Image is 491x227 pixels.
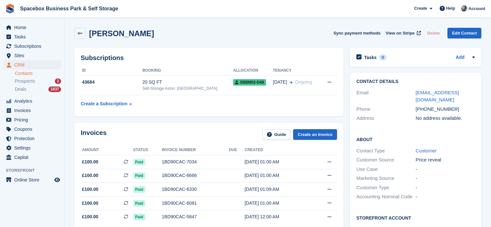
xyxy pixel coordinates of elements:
[356,166,416,173] div: Use Case
[133,214,145,220] span: Paid
[416,115,475,122] div: No address available.
[356,156,416,164] div: Customer Source
[356,106,416,113] div: Phone
[356,193,416,201] div: Accounting Nominal Code
[3,60,61,69] a: menu
[273,66,321,76] th: Tenancy
[15,86,61,93] a: Deals 1837
[14,143,53,152] span: Settings
[14,125,53,134] span: Coupons
[15,78,35,84] span: Prospects
[14,134,53,143] span: Protection
[245,145,311,155] th: Created
[162,159,229,165] div: 1BD90CAC-7034
[293,129,337,140] a: Create an Invoice
[81,79,142,86] div: 43684
[356,214,475,221] h2: Storefront Account
[14,153,53,162] span: Capital
[386,30,414,36] span: View on Stripe
[245,159,311,165] div: [DATE] 01:00 AM
[53,176,61,184] a: Preview store
[3,134,61,143] a: menu
[3,106,61,115] a: menu
[456,54,465,61] a: Add
[356,89,416,104] div: Email
[245,213,311,220] div: [DATE] 12:00 AM
[14,97,53,106] span: Analytics
[3,153,61,162] a: menu
[133,172,145,179] span: Paid
[447,28,481,38] a: Edit Contact
[416,156,475,164] div: Price reveal
[425,28,442,38] button: Delete
[446,5,455,12] span: Help
[416,90,459,103] a: [EMAIL_ADDRESS][DOMAIN_NAME]
[295,79,312,85] span: Ongoing
[3,143,61,152] a: menu
[81,129,107,140] h2: Invoices
[414,5,427,12] span: Create
[14,51,53,60] span: Sites
[379,55,387,60] div: 0
[162,213,229,220] div: 1BD90CAC-5847
[55,78,61,84] div: 2
[14,42,53,51] span: Subscriptions
[82,159,98,165] span: £100.00
[5,4,15,14] img: stora-icon-8386f47178a22dfd0bd8f6a31ec36ba5ce8667c1dd55bd0f319d3a0aa187defe.svg
[356,79,475,84] h2: Contact Details
[133,200,145,207] span: Paid
[81,100,128,107] div: Create a Subscription
[14,115,53,124] span: Pricing
[333,28,381,38] button: Sync payment methods
[356,136,475,142] h2: About
[3,115,61,124] a: menu
[133,186,145,193] span: Paid
[383,28,422,38] a: View on Stripe
[133,159,145,165] span: Paid
[81,66,142,76] th: ID
[81,98,132,110] a: Create a Subscription
[82,200,98,207] span: £100.00
[364,55,377,60] h2: Tasks
[14,106,53,115] span: Invoices
[133,145,162,155] th: Status
[89,29,154,38] h2: [PERSON_NAME]
[82,172,98,179] span: £100.00
[356,184,416,191] div: Customer Type
[81,145,133,155] th: Amount
[142,86,233,91] div: Self-Storage Aston, [GEOGRAPHIC_DATA]
[356,115,416,122] div: Address
[82,186,98,193] span: £100.00
[461,5,467,12] img: SUDIPTA VIRMANI
[245,172,311,179] div: [DATE] 01:00 AM
[416,166,475,173] div: -
[6,167,64,174] span: Storefront
[3,51,61,60] a: menu
[15,78,61,85] a: Prospects 2
[3,42,61,51] a: menu
[15,86,26,92] span: Deals
[14,60,53,69] span: CRM
[14,32,53,41] span: Tasks
[233,79,266,86] span: SBBM02-D48
[245,186,311,193] div: [DATE] 01:09 AM
[416,148,437,153] a: Customer
[3,97,61,106] a: menu
[273,79,287,86] span: [DATE]
[245,200,311,207] div: [DATE] 01:00 AM
[3,23,61,32] a: menu
[14,23,53,32] span: Home
[142,66,233,76] th: Booking
[162,172,229,179] div: 1BD90CAC-6666
[81,54,337,62] h2: Subscriptions
[162,186,229,193] div: 1BD90CAC-6330
[82,213,98,220] span: £100.00
[3,125,61,134] a: menu
[48,87,61,92] div: 1837
[416,106,475,113] div: [PHONE_NUMBER]
[416,175,475,182] div: -
[3,32,61,41] a: menu
[356,175,416,182] div: Marketing Source
[233,66,273,76] th: Allocation
[14,175,53,184] span: Online Store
